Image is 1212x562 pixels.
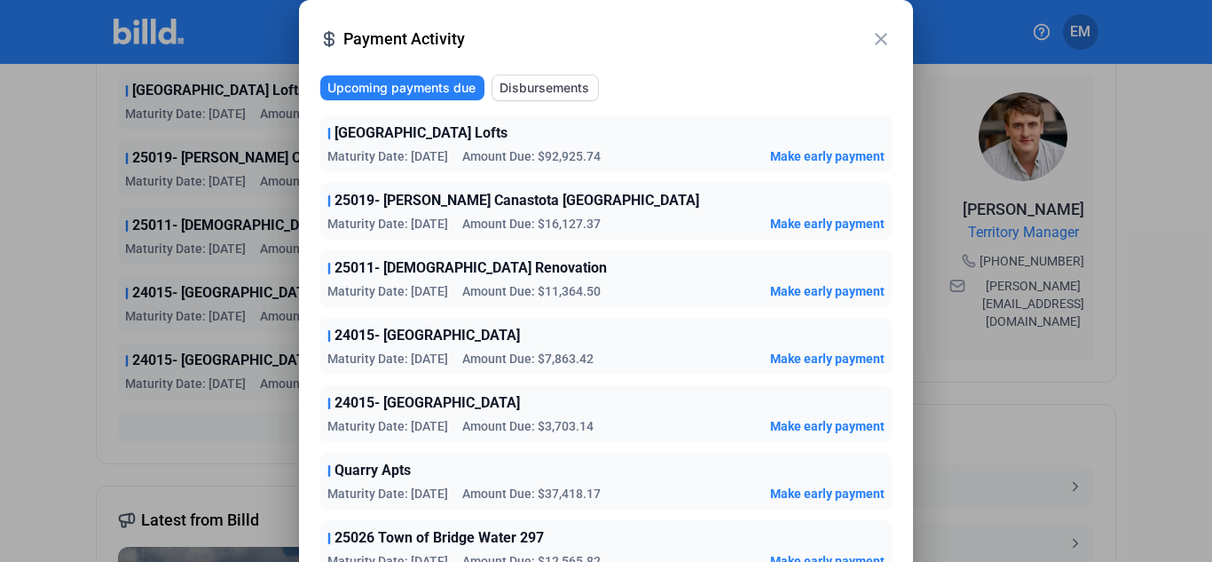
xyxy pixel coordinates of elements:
span: [GEOGRAPHIC_DATA] Lofts [334,123,508,144]
span: Payment Activity [343,27,870,51]
span: Disbursements [500,79,589,97]
span: Amount Due: $11,364.50 [462,282,601,300]
button: Make early payment [770,215,885,233]
span: Amount Due: $7,863.42 [462,350,594,368]
span: 25019- [PERSON_NAME] Canastota [GEOGRAPHIC_DATA] [334,190,699,211]
button: Make early payment [770,147,885,165]
span: Maturity Date: [DATE] [327,215,448,233]
span: Amount Due: $37,418.17 [462,485,601,503]
span: Quarry Apts [334,460,411,481]
span: 25026 Town of Bridge Water 297 [334,527,544,549]
button: Upcoming payments due [320,75,484,100]
span: Amount Due: $3,703.14 [462,417,594,435]
mat-icon: close [870,28,892,50]
span: 24015- [GEOGRAPHIC_DATA] [334,325,520,346]
span: Maturity Date: [DATE] [327,147,448,165]
span: Maturity Date: [DATE] [327,350,448,368]
button: Make early payment [770,350,885,368]
span: Amount Due: $92,925.74 [462,147,601,165]
span: Upcoming payments due [327,79,476,97]
button: Make early payment [770,417,885,435]
span: Maturity Date: [DATE] [327,485,448,503]
button: Disbursements [492,75,599,101]
span: Amount Due: $16,127.37 [462,215,601,233]
span: Maturity Date: [DATE] [327,282,448,300]
button: Make early payment [770,485,885,503]
span: 24015- [GEOGRAPHIC_DATA] [334,392,520,414]
button: Make early payment [770,282,885,300]
span: Maturity Date: [DATE] [327,417,448,435]
span: 25011- [DEMOGRAPHIC_DATA] Renovation [334,257,607,279]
